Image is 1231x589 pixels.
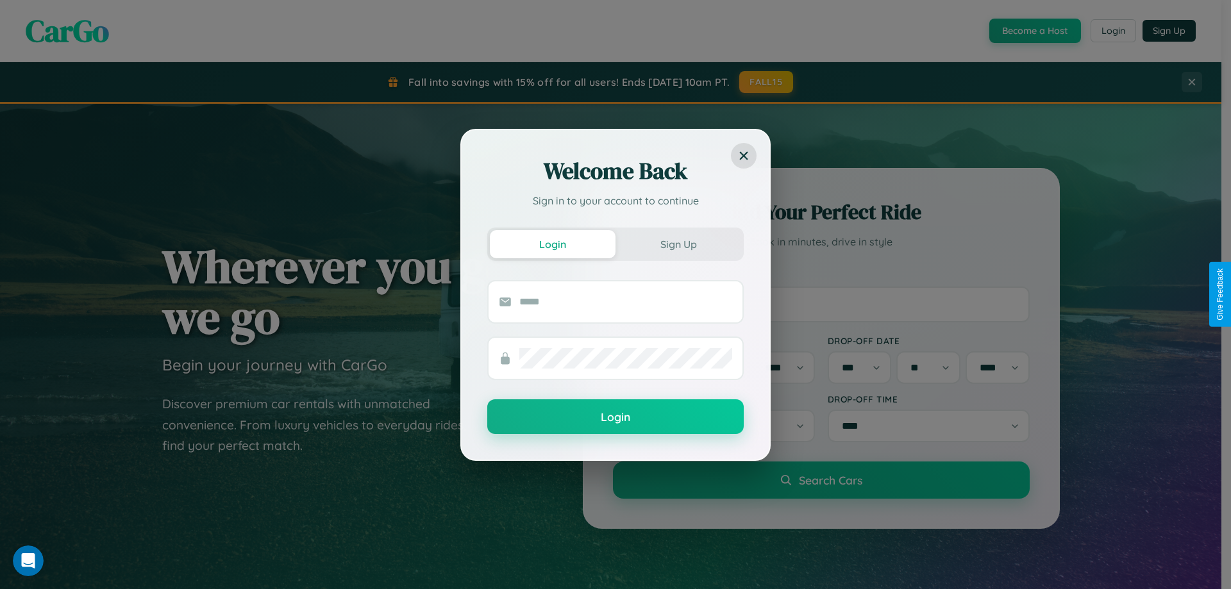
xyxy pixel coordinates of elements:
[13,545,44,576] iframe: Intercom live chat
[1216,269,1225,320] div: Give Feedback
[487,193,744,208] p: Sign in to your account to continue
[487,156,744,187] h2: Welcome Back
[490,230,615,258] button: Login
[487,399,744,434] button: Login
[615,230,741,258] button: Sign Up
